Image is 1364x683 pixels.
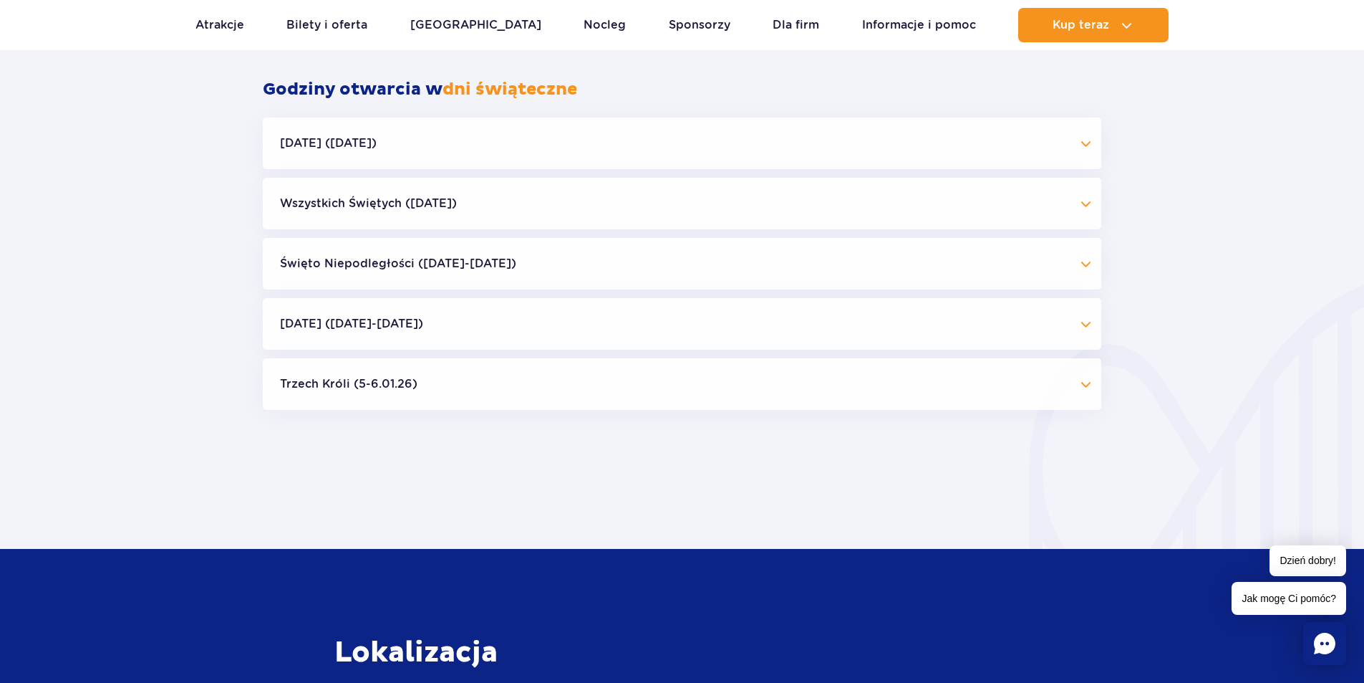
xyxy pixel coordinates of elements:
[669,8,730,42] a: Sponsorzy
[584,8,626,42] a: Nocleg
[773,8,819,42] a: Dla firm
[410,8,541,42] a: [GEOGRAPHIC_DATA]
[263,358,1101,410] button: Trzech Króli (5-6.01.26)
[263,118,1101,169] button: [DATE] ([DATE])
[334,635,764,671] h3: Lokalizacja
[1053,19,1109,32] span: Kup teraz
[195,8,244,42] a: Atrakcje
[442,79,577,100] span: dni świąteczne
[1232,582,1346,615] span: Jak mogę Ci pomóc?
[263,178,1101,229] button: Wszystkich Świętych ([DATE])
[263,298,1101,350] button: [DATE] ([DATE]-[DATE])
[1269,545,1346,576] span: Dzień dobry!
[1018,8,1169,42] button: Kup teraz
[1303,622,1346,665] div: Chat
[862,8,976,42] a: Informacje i pomoc
[286,8,367,42] a: Bilety i oferta
[263,79,1101,100] h2: Godziny otwarcia w
[263,238,1101,290] button: Święto Niepodległości ([DATE]-[DATE])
